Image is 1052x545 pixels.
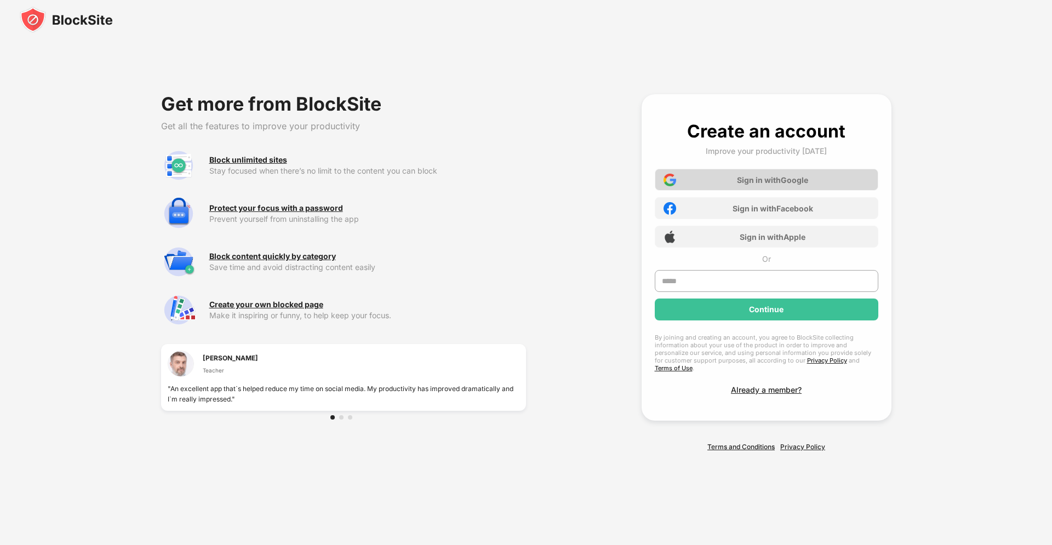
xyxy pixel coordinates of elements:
[807,357,847,364] a: Privacy Policy
[161,148,196,183] img: premium-unlimited-blocklist.svg
[203,353,258,363] div: [PERSON_NAME]
[209,156,287,164] div: Block unlimited sites
[780,443,825,451] a: Privacy Policy
[706,146,827,156] div: Improve your productivity [DATE]
[762,254,771,263] div: Or
[664,202,676,215] img: facebook-icon.png
[168,383,520,404] div: "An excellent app that`s helped reduce my time on social media. My productivity has improved dram...
[209,167,527,175] div: Stay focused when there’s no limit to the content you can block
[707,443,775,451] a: Terms and Conditions
[161,244,196,279] img: premium-category.svg
[161,196,196,231] img: premium-password-protection.svg
[740,232,805,242] div: Sign in with Apple
[664,174,676,186] img: google-icon.png
[209,252,336,261] div: Block content quickly by category
[209,204,343,213] div: Protect your focus with a password
[209,263,527,272] div: Save time and avoid distracting content easily
[655,364,693,372] a: Terms of Use
[168,351,194,377] img: testimonial-1.jpg
[737,175,808,185] div: Sign in with Google
[161,94,527,114] div: Get more from BlockSite
[749,305,784,314] div: Continue
[733,204,813,213] div: Sign in with Facebook
[209,311,527,320] div: Make it inspiring or funny, to help keep your focus.
[161,121,527,131] div: Get all the features to improve your productivity
[664,231,676,243] img: apple-icon.png
[203,366,258,375] div: Teacher
[209,215,527,223] div: Prevent yourself from uninstalling the app
[731,385,802,394] div: Already a member?
[687,121,845,142] div: Create an account
[161,292,196,328] img: premium-customize-block-page.svg
[209,300,323,309] div: Create your own blocked page
[655,334,878,372] div: By joining and creating an account, you agree to BlockSite collecting information about your use ...
[20,7,113,33] img: blocksite-icon-black.svg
